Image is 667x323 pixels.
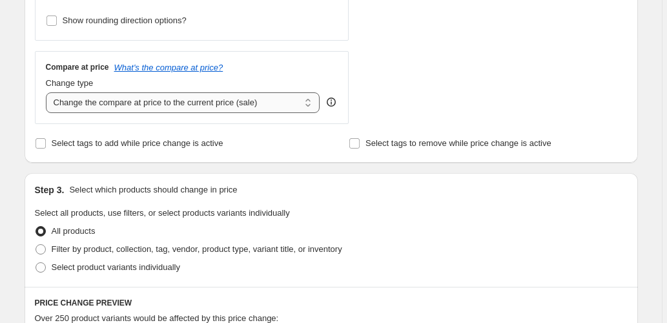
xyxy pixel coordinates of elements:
span: Select tags to remove while price change is active [365,138,551,148]
div: help [325,96,338,109]
span: All products [52,226,96,236]
span: Show rounding direction options? [63,16,187,25]
span: Select product variants individually [52,262,180,272]
h3: Compare at price [46,62,109,72]
span: Over 250 product variants would be affected by this price change: [35,313,279,323]
h2: Step 3. [35,183,65,196]
span: Select all products, use filters, or select products variants individually [35,208,290,218]
span: Select tags to add while price change is active [52,138,223,148]
h6: PRICE CHANGE PREVIEW [35,298,628,308]
span: Change type [46,78,94,88]
button: What's the compare at price? [114,63,223,72]
span: Filter by product, collection, tag, vendor, product type, variant title, or inventory [52,244,342,254]
p: Select which products should change in price [69,183,237,196]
